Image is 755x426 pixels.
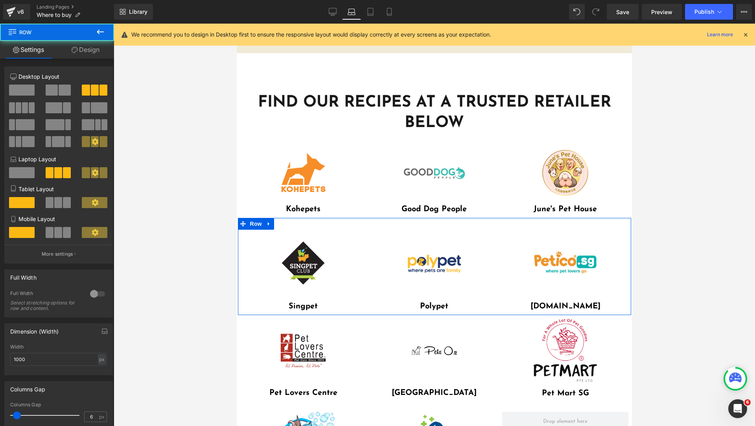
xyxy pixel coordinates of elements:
[265,278,392,288] p: [DOMAIN_NAME]
[98,354,106,365] div: px
[323,4,342,20] a: Desktop
[704,30,736,39] a: Learn more
[10,382,45,393] div: Columns Gap
[380,4,399,20] a: Mobile
[5,245,112,263] button: More settings
[694,9,714,15] span: Publish
[361,4,380,20] a: Tablet
[265,181,392,190] p: June's Pet House
[10,270,37,281] div: Full Width
[616,8,629,16] span: Save
[131,30,491,39] p: We recommend you to design in Desktop first to ensure the responsive layout would display correct...
[27,194,37,206] a: Expand / Collapse
[37,12,72,18] span: Where to buy
[10,353,107,366] input: auto
[642,4,682,20] a: Preview
[16,7,26,17] div: v6
[10,155,107,163] p: Laptop Layout
[588,4,604,20] button: Redo
[57,41,114,59] a: Design
[685,4,733,20] button: Publish
[3,4,30,20] a: v6
[736,4,752,20] button: More
[342,4,361,20] a: Laptop
[10,344,107,350] div: Width
[744,399,751,406] span: 6
[42,251,73,258] p: More settings
[99,414,106,419] span: px
[11,194,27,206] span: Row
[569,4,585,20] button: Undo
[37,4,114,10] a: Landing Pages
[10,324,59,335] div: Dimension (Width)
[10,215,107,223] p: Mobile Layout
[265,365,392,374] p: Pet Mart SG
[4,181,130,190] p: Kohepets
[8,24,87,41] span: Row
[10,72,107,81] p: Desktop Layout
[10,402,107,408] div: Columns Gap
[114,4,153,20] a: New Library
[129,8,147,15] span: Library
[10,185,107,193] p: Tablet Layout
[10,300,81,311] div: Select stretching options for row and content.
[728,399,747,418] iframe: Intercom live chat
[134,278,261,288] p: Polypet
[651,8,672,16] span: Preview
[4,365,130,374] p: Pet Lovers Centre
[134,181,261,190] p: Good Dog People
[6,69,389,110] h1: FIND OUR RECIPES AT A TRUSTED RETAILER BELOW
[10,290,82,299] div: Full Width
[134,365,261,374] p: [GEOGRAPHIC_DATA]
[4,278,130,288] p: Singpet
